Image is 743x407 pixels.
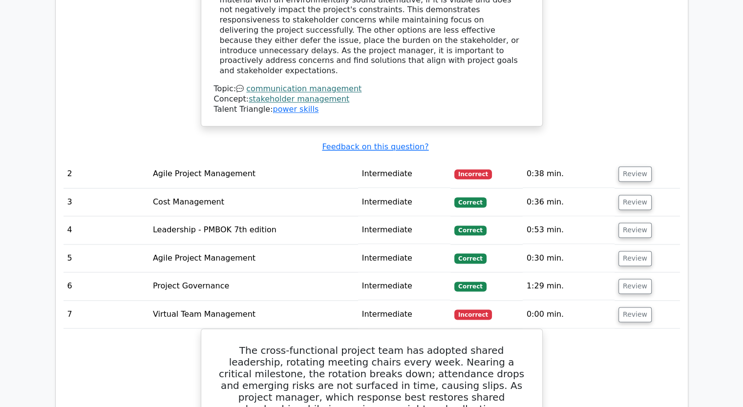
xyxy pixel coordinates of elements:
span: Incorrect [454,169,492,179]
span: Correct [454,225,486,235]
div: Topic: [214,84,530,94]
td: Leadership - PMBOK 7th edition [149,216,358,244]
a: Feedback on this question? [322,142,428,151]
td: 0:38 min. [523,160,615,188]
td: Intermediate [358,301,451,328]
td: 3 [64,188,149,216]
td: Virtual Team Management [149,301,358,328]
td: 5 [64,244,149,272]
a: power skills [273,104,318,114]
span: Correct [454,253,486,263]
td: Intermediate [358,244,451,272]
button: Review [618,279,652,294]
td: 4 [64,216,149,244]
span: Correct [454,282,486,291]
a: stakeholder management [249,94,349,103]
td: 0:00 min. [523,301,615,328]
td: Agile Project Management [149,160,358,188]
button: Review [618,195,652,210]
div: Concept: [214,94,530,104]
div: Talent Triangle: [214,84,530,114]
td: Agile Project Management [149,244,358,272]
button: Review [618,166,652,182]
button: Review [618,251,652,266]
td: 1:29 min. [523,272,615,300]
td: Intermediate [358,188,451,216]
td: 0:36 min. [523,188,615,216]
td: Intermediate [358,272,451,300]
td: Intermediate [358,160,451,188]
td: Cost Management [149,188,358,216]
span: Incorrect [454,309,492,319]
td: 2 [64,160,149,188]
td: Project Governance [149,272,358,300]
td: 7 [64,301,149,328]
td: 6 [64,272,149,300]
button: Review [618,223,652,238]
span: Correct [454,197,486,207]
a: communication management [246,84,361,93]
td: 0:30 min. [523,244,615,272]
button: Review [618,307,652,322]
td: Intermediate [358,216,451,244]
td: 0:53 min. [523,216,615,244]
